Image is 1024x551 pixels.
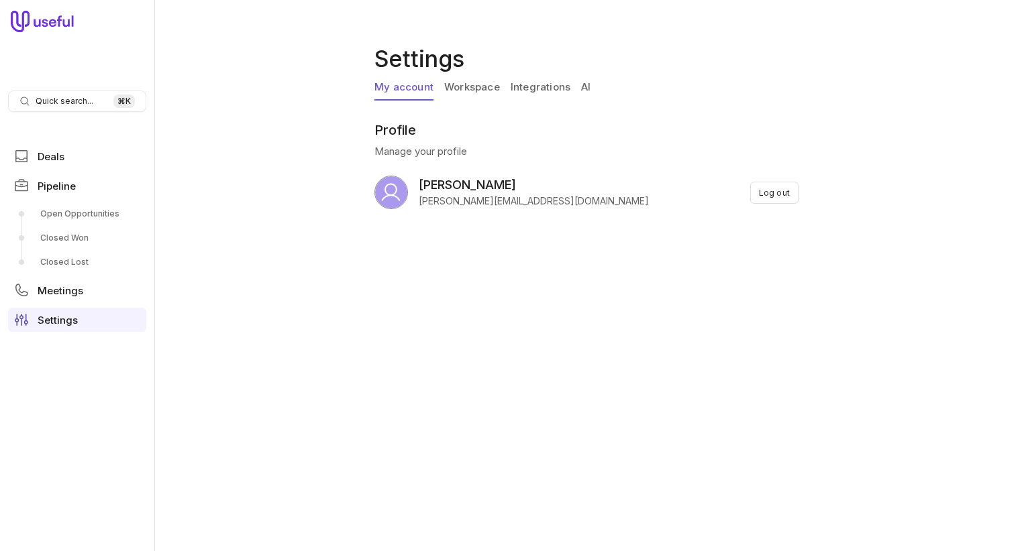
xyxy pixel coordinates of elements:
a: Workspace [444,75,500,101]
span: Settings [38,315,78,325]
a: Integrations [511,75,570,101]
div: Pipeline submenu [8,203,146,273]
span: Deals [38,151,64,162]
span: Pipeline [38,181,76,191]
span: Meetings [38,286,83,296]
a: Closed Lost [8,251,146,273]
a: Deals [8,144,146,168]
h1: Settings [374,43,804,75]
span: Quick search... [36,96,93,107]
a: AI [581,75,591,101]
p: Manage your profile [374,143,799,160]
a: Meetings [8,278,146,302]
a: Closed Won [8,227,146,249]
a: Settings [8,308,146,332]
span: [PERSON_NAME] [419,176,649,194]
a: My account [374,75,433,101]
button: Log out [750,182,799,204]
a: Open Opportunities [8,203,146,225]
h2: Profile [374,122,799,138]
kbd: ⌘ K [113,95,135,108]
span: [PERSON_NAME][EMAIL_ADDRESS][DOMAIN_NAME] [419,194,649,208]
a: Pipeline [8,174,146,198]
